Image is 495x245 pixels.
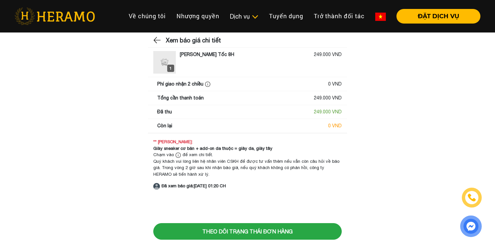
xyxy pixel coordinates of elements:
img: info [176,153,181,158]
div: Phí giao nhận 2 chiều [157,81,212,88]
div: Đã thu [157,108,172,115]
img: back [153,35,162,45]
img: account [153,183,160,190]
div: Tổng cần thanh toán [157,94,204,101]
div: 249.000 VND [314,108,342,115]
img: heramo-logo.png [15,8,95,25]
div: 249.000 VND [314,94,342,101]
div: 1 [167,65,174,72]
h3: Xem báo giá chi tiết [166,32,221,49]
div: Chạm vào để xem chi tiết. [153,152,342,158]
div: [PERSON_NAME] Tốc 8H [180,51,234,58]
div: Còn lại [157,122,172,129]
a: phone-icon [463,189,481,207]
img: vn-flag.png [375,13,386,21]
div: Quý khách vui lòng liên hệ nhân viên CSKH để được tư vấn thêm nếu vẫn còn câu hỏi về báo giá. Tro... [153,158,342,178]
a: Tuyển dụng [264,9,309,23]
strong: Giày sneaker cơ bản + add-on da thuộc = giày da, giày tây [153,146,272,151]
button: Theo dõi trạng thái đơn hàng [153,223,342,240]
div: 0 VND [328,81,342,88]
img: info [205,82,210,87]
a: Trở thành đối tác [309,9,370,23]
img: subToggleIcon [251,14,258,20]
button: ĐẶT DỊCH VỤ [396,9,480,24]
img: phone-icon [468,194,475,201]
div: Dịch vụ [230,12,258,21]
a: Nhượng quyền [171,9,225,23]
a: ĐẶT DỊCH VỤ [391,13,480,19]
strong: Đã xem báo giá: [DATE] 01:20 CH [162,183,226,188]
div: 249.000 VND [314,51,342,58]
a: Về chúng tôi [123,9,171,23]
strong: ** [PERSON_NAME]: [153,139,193,144]
div: 0 VND [328,122,342,129]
